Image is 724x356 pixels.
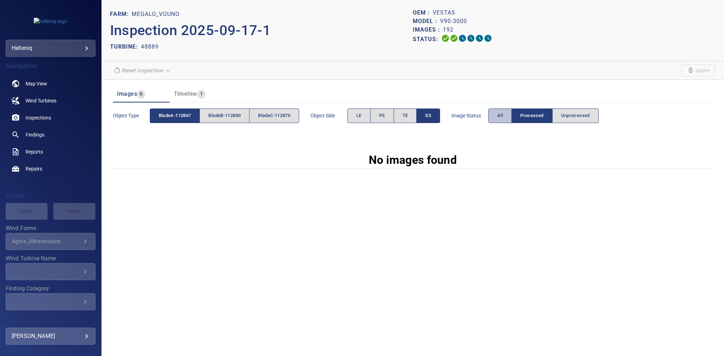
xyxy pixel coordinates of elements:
[458,34,467,43] svg: Selecting 0%
[433,9,455,17] p: Vestas
[150,109,200,123] button: bladeA-112867
[117,90,137,97] span: Images
[199,109,249,123] button: bladeB-112880
[132,10,180,18] p: Megalo_Vouno
[26,97,56,104] span: Wind Turbines
[6,92,95,109] a: windturbines noActive
[402,112,408,120] span: TE
[520,112,543,120] span: Processed
[34,18,67,25] img: helleniq-logo
[110,20,413,41] p: Inspection 2025-09-17-1
[484,34,492,43] svg: Classification 0%
[26,80,47,87] span: Map View
[110,10,132,18] p: FARM:
[26,165,42,172] span: Repairs
[6,143,95,160] a: reports noActive
[121,67,163,74] em: Reset inspection
[6,62,95,69] h4: Navigation
[6,233,95,250] div: Wind Farms
[467,34,475,43] svg: ML Processing 0%
[347,109,371,123] button: LE
[137,90,145,98] span: 0
[6,226,95,231] label: Wind Farms
[12,330,89,342] div: [PERSON_NAME]
[379,112,385,120] span: PS
[6,75,95,92] a: map noActive
[488,109,599,123] div: imageStatus
[488,109,512,123] button: All
[561,112,590,120] span: Unprocessed
[12,43,89,54] div: helleniq
[416,109,440,123] button: SS
[6,40,95,57] div: helleniq
[413,26,443,34] p: Images :
[6,126,95,143] a: findings noActive
[258,112,290,120] span: bladeC-112870
[394,109,417,123] button: TE
[174,90,197,97] span: Timeline
[6,256,95,261] label: Wind Turbine Name
[113,112,150,119] span: Object type
[6,109,95,126] a: inspections noActive
[110,43,141,51] p: TURBINE:
[141,43,159,51] p: 48889
[425,112,431,120] span: SS
[356,112,362,120] span: LE
[369,151,457,168] p: No images found
[159,112,191,120] span: bladeA-112867
[6,316,95,322] label: Finding Type
[26,148,43,155] span: Reports
[12,238,81,245] div: Agios_Athannasios
[208,112,241,120] span: bladeB-112880
[347,109,440,123] div: objectSide
[6,192,95,199] h4: Filters
[413,9,433,17] p: OEM :
[511,109,552,123] button: Processed
[197,90,205,98] span: 1
[451,112,488,119] span: Image Status
[440,17,467,26] p: V90-3000
[441,34,450,43] svg: Uploading 100%
[26,114,51,121] span: Inspections
[681,65,715,77] span: Unable to delete the inspection due to your user permissions
[450,34,458,43] svg: Data Formatted 100%
[497,112,503,120] span: All
[110,64,175,77] div: Unable to reset the inspection due to your user permissions
[110,64,175,77] div: Reset inspection
[6,160,95,177] a: repairs noActive
[26,131,44,138] span: Findings
[475,34,484,43] svg: Matching 0%
[6,293,95,310] div: Finding Category
[6,286,95,291] label: Finding Category
[6,263,95,280] div: Wind Turbine Name
[552,109,599,123] button: Unprocessed
[150,109,300,123] div: objectType
[311,112,347,119] span: Object Side
[413,17,440,26] p: Model :
[370,109,394,123] button: PS
[443,26,454,34] p: 192
[413,34,441,44] p: Status:
[249,109,299,123] button: bladeC-112870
